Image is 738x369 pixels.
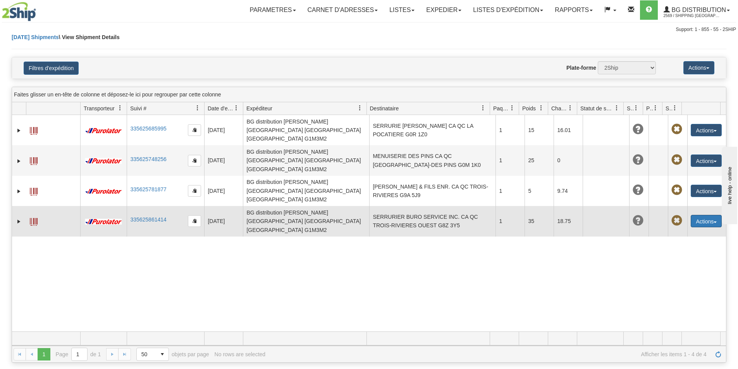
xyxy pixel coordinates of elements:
[302,0,384,20] a: Carnet d'adresses
[130,186,166,192] a: 335625781877
[84,128,123,134] img: 11 - Purolator
[204,145,243,175] td: [DATE]
[243,145,369,175] td: BG distribution [PERSON_NAME] [GEOGRAPHIC_DATA] [GEOGRAPHIC_DATA] [GEOGRAPHIC_DATA] G1M3M2
[633,185,643,196] span: Unknown
[2,2,36,21] img: logo2569.jpg
[188,215,201,227] button: Copy to clipboard
[554,176,583,206] td: 9.74
[671,124,682,135] span: Pickup Not Assigned
[130,125,166,132] a: 335625685995
[668,101,681,115] a: Statut de ramassage filter column settings
[535,101,548,115] a: Poids filter column settings
[522,105,536,112] span: Poids
[6,7,72,12] div: live help - online
[666,105,672,112] span: Statut de ramassage
[525,115,554,145] td: 15
[566,64,596,72] label: Plate-forme
[525,176,554,206] td: 5
[495,115,525,145] td: 1
[683,61,714,74] button: Actions
[30,184,38,197] a: Label
[243,206,369,236] td: BG distribution [PERSON_NAME] [GEOGRAPHIC_DATA] [GEOGRAPHIC_DATA] [GEOGRAPHIC_DATA] G1M3M2
[2,26,736,33] div: Support: 1 - 855 - 55 - 2SHIP
[495,206,525,236] td: 1
[564,101,577,115] a: Charge filter column settings
[114,101,127,115] a: Transporteur filter column settings
[30,154,38,166] a: Label
[633,154,643,165] span: Unknown
[369,206,495,236] td: SERRURIER BURO SERVICE INC. CA QC TROIS-RIVIERES OUEST G8Z 3Y5
[670,7,726,13] span: BG Distribution
[691,124,722,136] button: Actions
[691,215,722,227] button: Actions
[370,105,399,112] span: Destinataire
[204,206,243,236] td: [DATE]
[646,105,653,112] span: Problèmes d'expédition
[525,206,554,236] td: 35
[633,124,643,135] span: Unknown
[353,101,366,115] a: Expéditeur filter column settings
[208,105,234,112] span: Date d'expédition
[495,176,525,206] td: 1
[204,176,243,206] td: [DATE]
[136,348,169,361] span: Page sizes drop down
[243,176,369,206] td: BG distribution [PERSON_NAME] [GEOGRAPHIC_DATA] [GEOGRAPHIC_DATA] [GEOGRAPHIC_DATA] G1M3M2
[691,185,722,197] button: Actions
[141,350,151,358] span: 50
[12,34,59,40] a: [DATE] Shipments
[493,105,509,112] span: Paquets
[59,34,120,40] span: \ View Shipment Details
[130,156,166,162] a: 335625748256
[84,158,123,164] img: 11 - Purolator
[369,115,495,145] td: SERRURIE [PERSON_NAME] CA QC LA POCATIERE G0R 1Z0
[12,87,726,102] div: grid grouping header
[671,185,682,196] span: Pickup Not Assigned
[136,348,209,361] span: objets par page
[130,105,146,112] span: Suivi #
[627,105,633,112] span: Statut de livraison
[495,145,525,175] td: 1
[506,101,519,115] a: Paquets filter column settings
[246,105,272,112] span: Expéditeur
[244,0,301,20] a: Parametres
[420,0,467,20] a: Expedier
[525,145,554,175] td: 25
[658,0,736,20] a: BG Distribution 2569 / Shipping [GEOGRAPHIC_DATA]
[15,187,23,195] a: Expand
[84,219,123,225] img: 11 - Purolator
[633,215,643,226] span: Unknown
[649,101,662,115] a: Problèmes d'expédition filter column settings
[271,351,707,357] span: Afficher les items 1 - 4 de 4
[130,216,166,223] a: 335625861414
[554,206,583,236] td: 18.75
[188,185,201,197] button: Copy to clipboard
[15,127,23,134] a: Expand
[369,145,495,175] td: MENUISERIE DES PINS CA QC [GEOGRAPHIC_DATA]-DES PINS G0M 1K0
[384,0,420,20] a: Listes
[671,154,682,165] span: Pickup Not Assigned
[610,101,623,115] a: Statut de suivi filter column settings
[691,154,722,167] button: Actions
[204,115,243,145] td: [DATE]
[191,101,204,115] a: Suivi # filter column settings
[580,105,614,112] span: Statut de suivi
[554,115,583,145] td: 16.01
[243,115,369,145] td: BG distribution [PERSON_NAME] [GEOGRAPHIC_DATA] [GEOGRAPHIC_DATA] [GEOGRAPHIC_DATA] G1M3M2
[551,105,568,112] span: Charge
[712,348,724,360] a: Rafraîchir
[630,101,643,115] a: Statut de livraison filter column settings
[24,62,79,75] button: Filtres d'expédition
[56,348,101,361] span: Page de 1
[15,157,23,165] a: Expand
[84,105,115,112] span: Transporteur
[72,348,87,360] input: Page 1
[30,124,38,136] a: Label
[230,101,243,115] a: Date d'expédition filter column settings
[467,0,549,20] a: LISTES D'EXPÉDITION
[188,124,201,136] button: Copy to clipboard
[369,176,495,206] td: [PERSON_NAME] & FILS ENR. CA QC TROIS-RIVIERES G9A 5J9
[549,0,599,20] a: Rapports
[720,145,737,224] iframe: chat widget
[554,145,583,175] td: 0
[15,218,23,225] a: Expand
